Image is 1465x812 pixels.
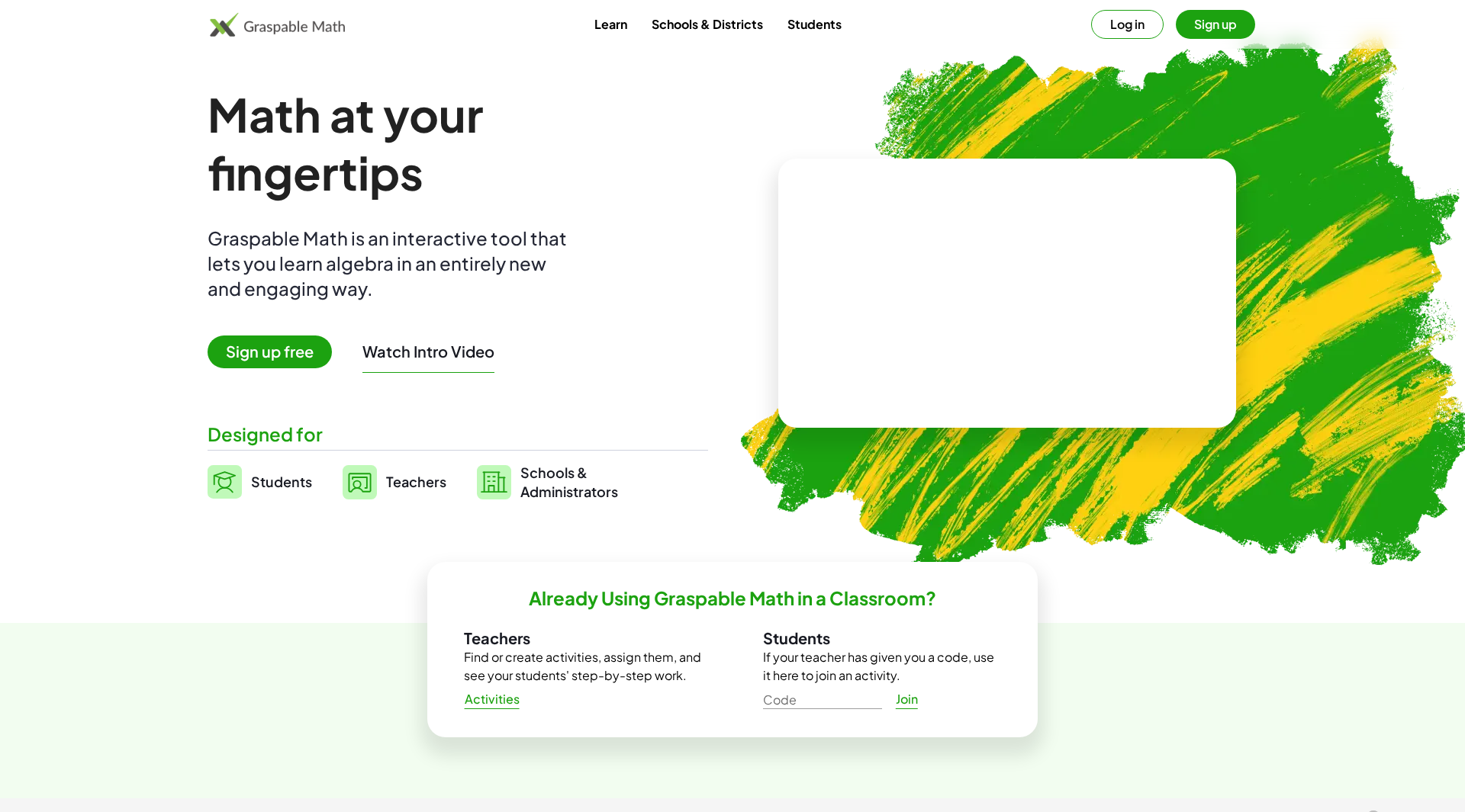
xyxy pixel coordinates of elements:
div: Designed for [208,422,708,447]
div: Graspable Math is an interactive tool that lets you learn algebra in an entirely new and engaging... [208,226,574,301]
button: Watch Intro Video [362,342,494,361]
a: Schools &Administrators [477,463,618,501]
span: Teachers [386,473,446,490]
a: Students [208,463,312,501]
a: Join [882,685,931,713]
p: Find or create activities, assign them, and see your students' step-by-step work. [464,648,702,685]
span: Join [895,692,918,708]
h3: Students [763,628,1001,648]
img: svg%3e [477,465,511,499]
button: Log in [1091,10,1164,39]
a: Students [775,10,854,38]
a: Teachers [343,463,446,501]
span: Activities [464,692,520,708]
a: Activities [452,685,532,713]
img: svg%3e [343,465,377,499]
span: Schools & Administrators [520,463,618,501]
a: Learn [582,10,639,38]
video: What is this? This is dynamic math notation. Dynamic math notation plays a central role in how Gr... [893,236,1122,351]
h3: Teachers [464,628,702,648]
img: svg%3e [208,465,242,499]
a: Schools & Districts [639,10,775,38]
h2: Already Using Graspable Math in a Classroom? [529,586,936,610]
button: Sign up [1176,10,1255,39]
span: Students [251,473,312,490]
p: If your teacher has given you a code, use it here to join an activity. [763,648,1001,685]
span: Sign up free [208,335,332,368]
h1: Math at your fingertips [208,85,693,201]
